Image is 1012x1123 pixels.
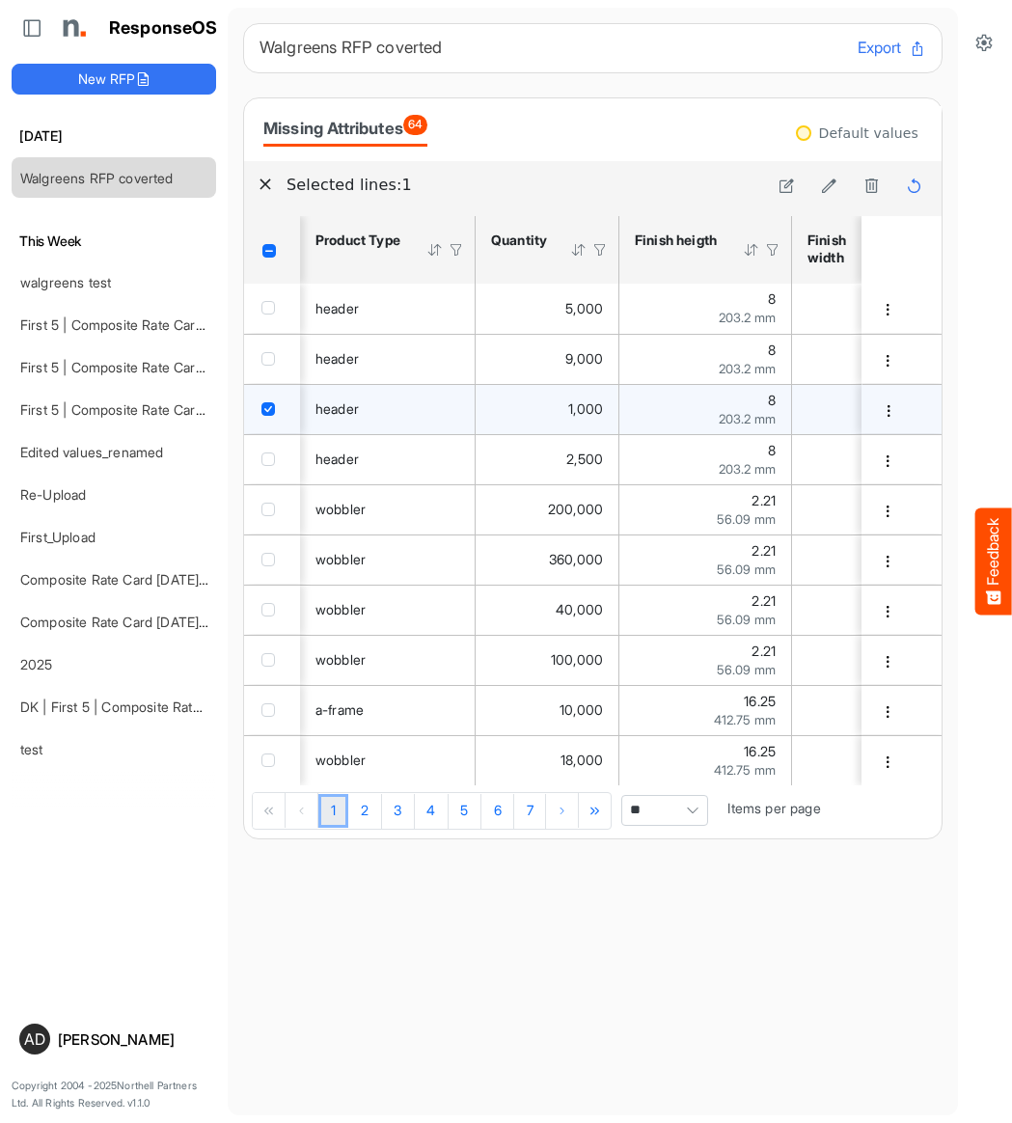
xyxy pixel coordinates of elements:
div: Filter Icon [591,241,609,259]
div: Pager Container [244,785,942,838]
span: 412.75 mm [714,762,776,778]
td: 70762882-3ef1-4ef3-a315-8c77d8d669d1 is template cell Column Header [862,735,945,785]
a: Page 4 of 7 Pages [415,794,449,829]
span: 56.09 mm [717,561,776,577]
td: is template cell Column Header https://northell.com/ontologies/mapping-rules/order/hasQuantity [476,735,619,785]
td: is template cell Column Header https://northell.com/ontologies/mapping-rules/measurement/hasFinis... [792,635,959,685]
td: header is template cell Column Header product-type [300,334,476,384]
div: Finish width [807,232,885,266]
span: wobbler [315,551,366,567]
div: Filter Icon [448,241,465,259]
td: is template cell Column Header https://northell.com/ontologies/mapping-rules/order/hasQuantity [476,685,619,735]
td: is template cell Column Header https://northell.com/ontologies/mapping-rules/measurement/hasFinis... [619,534,792,585]
span: 2.21 [752,492,776,508]
h6: [DATE] [12,125,216,147]
td: wobbler is template cell Column Header product-type [300,534,476,585]
td: wobbler is template cell Column Header product-type [300,635,476,685]
button: dropdownbutton [877,602,898,621]
div: Default values [819,126,918,140]
td: checkbox [244,585,300,635]
button: dropdownbutton [877,300,898,319]
div: Filter Icon [764,241,781,259]
td: wobbler is template cell Column Header product-type [300,484,476,534]
td: 71f6f1da-7aab-4526-b4bc-439f5405eb97 is template cell Column Header [862,685,945,735]
td: is template cell Column Header https://northell.com/ontologies/mapping-rules/order/hasQuantity [476,635,619,685]
a: Edited values_renamed [20,444,163,460]
span: 56.09 mm [717,511,776,527]
td: dc22c4ed-6e27-432a-b8fc-a523da1e73c2 is template cell Column Header [862,635,945,685]
a: First 5 | Composite Rate Card [DATE] [20,359,250,375]
div: Go to next page [546,793,579,828]
button: dropdownbutton [877,552,898,571]
button: Feedback [975,508,1012,616]
td: 34f50d88-31a1-4825-8fe9-aaefa5933e34 is template cell Column Header [862,384,945,434]
td: wobbler is template cell Column Header product-type [300,735,476,785]
td: checkbox [244,284,300,334]
h6: Selected lines: 1 [287,173,758,198]
span: 1,000 [568,400,603,417]
div: Go to first page [253,793,286,828]
td: header is template cell Column Header product-type [300,384,476,434]
td: is template cell Column Header https://northell.com/ontologies/mapping-rules/measurement/hasFinis... [619,585,792,635]
h6: Walgreens RFP coverted [260,40,842,56]
td: is template cell Column Header https://northell.com/ontologies/mapping-rules/measurement/hasFinis... [619,434,792,484]
span: Items per page [727,800,820,816]
div: Quantity [491,232,545,249]
span: 16.25 [744,743,776,759]
button: dropdownbutton [877,452,898,471]
td: is template cell Column Header https://northell.com/ontologies/mapping-rules/measurement/hasFinis... [619,334,792,384]
span: wobbler [315,501,366,517]
span: wobbler [315,601,366,617]
td: checkbox [244,534,300,585]
span: header [315,400,359,417]
td: wobbler is template cell Column Header product-type [300,585,476,635]
td: checkbox [244,685,300,735]
a: Page 3 of 7 Pages [382,794,415,829]
span: 203.2 mm [719,310,776,325]
span: 40,000 [556,601,603,617]
span: 100,000 [551,651,603,668]
td: checkbox [244,384,300,434]
a: First_Upload [20,529,96,545]
td: checkbox [244,434,300,484]
a: Page 7 of 7 Pages [514,794,546,829]
span: 5,000 [565,300,603,316]
span: Pagerdropdown [621,795,708,826]
td: cddce46e-8ed8-4056-8aed-a5a139c0c14c is template cell Column Header [862,534,945,585]
td: is template cell Column Header https://northell.com/ontologies/mapping-rules/measurement/hasFinis... [792,284,959,334]
span: 8 [768,392,776,408]
a: Page 6 of 7 Pages [481,794,514,829]
span: 8 [768,342,776,358]
a: First 5 | Composite Rate Card [DATE] [20,316,250,333]
span: 56.09 mm [717,612,776,627]
span: 360,000 [549,551,603,567]
a: test [20,741,43,757]
div: Finish heigth [635,232,718,249]
span: header [315,350,359,367]
div: [PERSON_NAME] [58,1032,208,1047]
td: ace7ff74-5e8a-4f4a-a9db-06dc6c9d6065 is template cell Column Header [862,585,945,635]
a: First 5 | Composite Rate Card [DATE] [20,401,250,418]
div: Go to last page [579,793,611,828]
span: 18,000 [561,752,603,768]
span: 56.09 mm [717,662,776,677]
td: is template cell Column Header https://northell.com/ontologies/mapping-rules/measurement/hasFinis... [619,635,792,685]
button: dropdownbutton [877,702,898,722]
div: Go to previous page [286,793,318,828]
td: is template cell Column Header https://northell.com/ontologies/mapping-rules/order/hasQuantity [476,534,619,585]
img: Northell [53,9,92,47]
span: header [315,451,359,467]
td: is template cell Column Header https://northell.com/ontologies/mapping-rules/order/hasQuantity [476,334,619,384]
td: checkbox [244,334,300,384]
td: is template cell Column Header https://northell.com/ontologies/mapping-rules/measurement/hasFinis... [619,685,792,735]
a: Page 5 of 7 Pages [449,794,481,829]
a: Walgreens RFP coverted [20,170,174,186]
span: 10,000 [560,701,603,718]
a: Page 2 of 7 Pages [348,794,381,829]
td: is template cell Column Header https://northell.com/ontologies/mapping-rules/order/hasQuantity [476,284,619,334]
span: 64 [403,115,427,135]
span: 200,000 [548,501,603,517]
td: is template cell Column Header https://northell.com/ontologies/mapping-rules/measurement/hasFinis... [619,384,792,434]
a: Composite Rate Card [DATE]_smaller [20,614,249,630]
button: dropdownbutton [877,753,898,772]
